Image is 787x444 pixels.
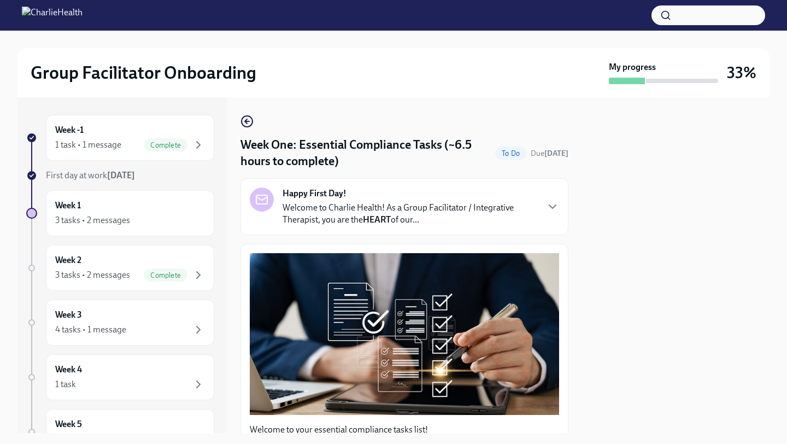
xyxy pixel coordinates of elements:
[22,7,83,24] img: CharlieHealth
[363,214,391,225] strong: HEART
[55,364,82,376] h6: Week 4
[26,115,214,161] a: Week -11 task • 1 messageComplete
[283,202,537,226] p: Welcome to Charlie Health! As a Group Facilitator / Integrative Therapist, you are the of our...
[609,61,656,73] strong: My progress
[26,354,214,400] a: Week 41 task
[55,124,84,136] h6: Week -1
[55,254,81,266] h6: Week 2
[55,200,81,212] h6: Week 1
[26,245,214,291] a: Week 23 tasks • 2 messagesComplete
[46,170,135,180] span: First day at work
[55,418,82,430] h6: Week 5
[26,300,214,346] a: Week 34 tasks • 1 message
[55,309,82,321] h6: Week 3
[250,424,559,436] p: Welcome to your essential compliance tasks list!
[531,149,568,158] span: Due
[544,149,568,158] strong: [DATE]
[531,148,568,159] span: August 25th, 2025 07:00
[31,62,256,84] h2: Group Facilitator Onboarding
[26,170,214,182] a: First day at work[DATE]
[727,63,756,83] h3: 33%
[240,137,491,170] h4: Week One: Essential Compliance Tasks (~6.5 hours to complete)
[55,139,121,151] div: 1 task • 1 message
[107,170,135,180] strong: [DATE]
[55,269,130,281] div: 3 tasks • 2 messages
[26,190,214,236] a: Week 13 tasks • 2 messages
[283,188,346,200] strong: Happy First Day!
[144,271,187,279] span: Complete
[250,253,559,414] button: Zoom image
[55,324,126,336] div: 4 tasks • 1 message
[55,214,130,226] div: 3 tasks • 2 messages
[55,378,76,390] div: 1 task
[495,149,526,157] span: To Do
[144,141,187,149] span: Complete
